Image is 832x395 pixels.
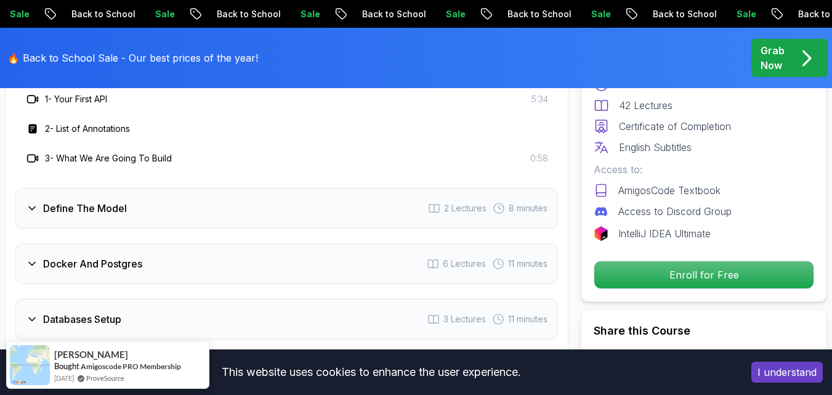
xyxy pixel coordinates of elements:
button: Databases Setup3 Lectures 11 minutes [15,299,558,340]
h3: Define The Model [43,201,127,216]
button: Docker And Postgres6 Lectures 11 minutes [15,243,558,284]
span: 11 minutes [508,313,547,325]
h3: 2 - List of Annotations [45,123,130,135]
p: Sale [145,8,185,20]
span: 6 Lectures [443,258,486,270]
a: ProveSource [86,373,124,383]
h3: 3 - What We Are Going To Build [45,152,172,165]
p: English Subtitles [619,140,692,155]
h3: Docker And Postgres [43,256,142,271]
p: Back to School [643,8,727,20]
p: IntelliJ IDEA Ultimate [618,226,711,241]
img: provesource social proof notification image [10,345,50,385]
p: Sale [581,8,621,20]
h2: Share this Course [594,322,814,340]
p: Access to Discord Group [618,204,732,219]
span: 11 minutes [508,258,547,270]
span: [DATE] [54,373,74,383]
p: Certificate of Completion [619,119,731,134]
img: jetbrains logo [594,226,608,241]
p: Sale [436,8,475,20]
p: Back to School [498,8,581,20]
div: This website uses cookies to enhance the user experience. [9,359,733,386]
p: 🔥 Back to School Sale - Our best prices of the year! [7,51,258,65]
button: Accept cookies [751,362,823,383]
h3: Databases Setup [43,312,121,327]
span: 3 Lectures [443,313,486,325]
span: 0:58 [530,152,548,165]
p: Sale [727,8,766,20]
a: Amigoscode PRO Membership [81,362,181,371]
span: 2 Lectures [444,202,487,214]
p: Access to: [594,162,814,177]
button: Enroll for Free [594,261,814,289]
p: Grab Now [761,43,785,73]
p: Enroll for Free [594,261,814,288]
span: 5:34 [531,93,548,105]
p: Back to School [62,8,145,20]
p: Back to School [352,8,436,20]
p: Back to School [207,8,291,20]
h3: 1 - Your First API [45,93,107,105]
span: [PERSON_NAME] [54,349,128,360]
span: 8 minutes [509,202,547,214]
p: Sale [291,8,330,20]
p: 42 Lectures [619,98,672,113]
p: AmigosCode Textbook [618,183,721,198]
span: Bought [54,361,79,371]
button: Define The Model2 Lectures 8 minutes [15,188,558,229]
